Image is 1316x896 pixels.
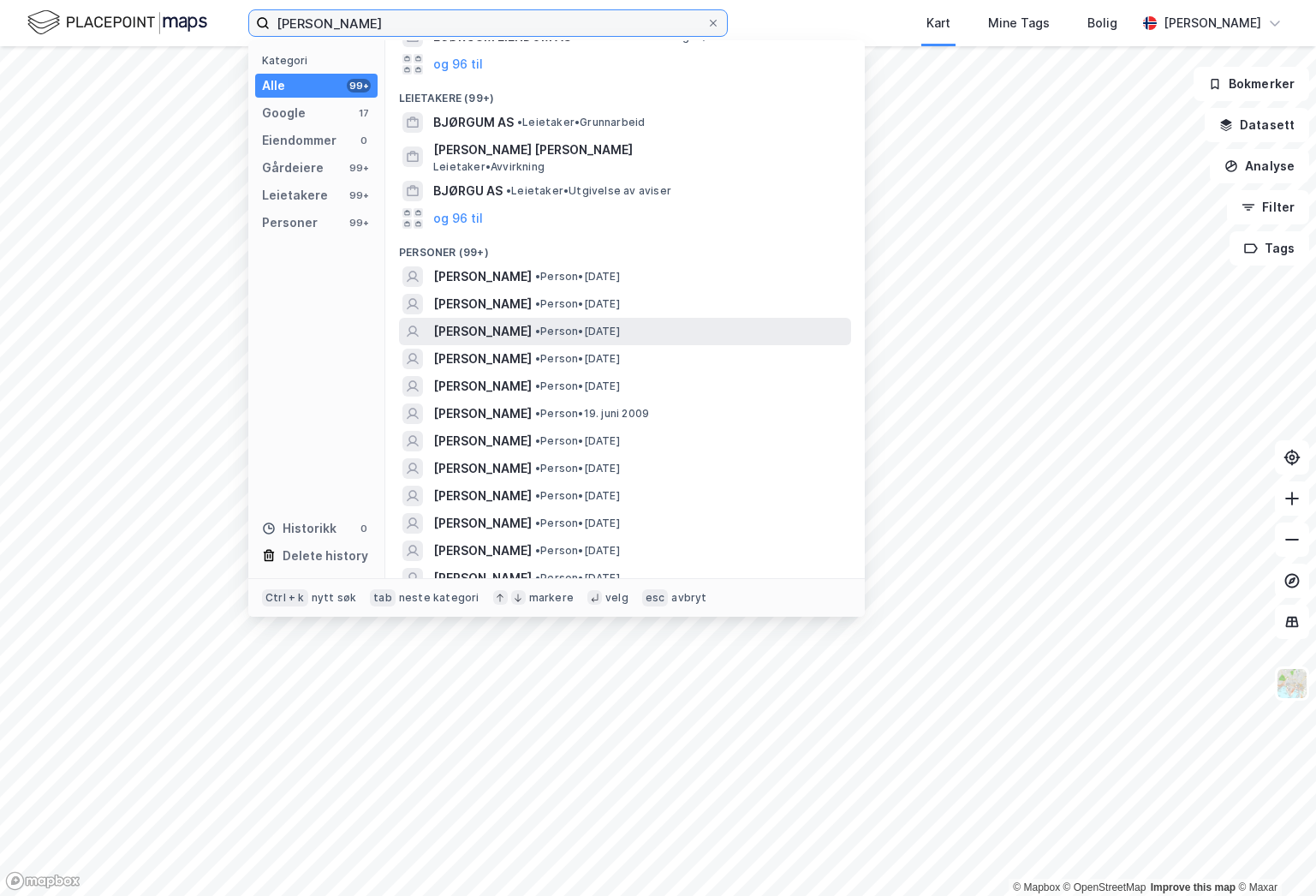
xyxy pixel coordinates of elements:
iframe: Chat Widget [1230,814,1316,896]
span: • [506,184,511,197]
img: logo.f888ab2527a4732fd821a326f86c7f29.svg [27,8,207,38]
div: 99+ [347,216,371,230]
span: Person • [DATE] [535,517,620,530]
span: BJØRGU AS [433,181,503,201]
span: • [517,116,522,128]
span: [PERSON_NAME] [433,266,532,287]
span: Leietaker • Avvirkning [433,160,545,174]
span: BJØRGUM AS [433,112,514,133]
div: 99+ [347,79,371,93]
span: [PERSON_NAME] [433,513,532,534]
div: 99+ [347,188,371,202]
span: Person • [DATE] [535,489,620,503]
div: tab [370,589,396,606]
span: [PERSON_NAME] [433,294,532,314]
button: og 96 til [433,208,483,229]
button: Filter [1227,190,1309,224]
span: [PERSON_NAME] [433,431,532,451]
span: • [535,462,540,475]
span: Person • [DATE] [535,297,620,311]
span: • [575,30,580,43]
span: Person • 19. juni 2009 [535,407,649,421]
div: Ctrl + k [262,589,308,606]
div: 17 [357,106,371,120]
div: [PERSON_NAME] [1164,13,1261,33]
div: Gårdeiere [262,158,324,178]
span: • [535,544,540,557]
div: Alle [262,75,285,96]
span: Person • [DATE] [535,462,620,475]
span: • [535,517,540,529]
span: • [535,571,540,584]
div: Personer [262,212,318,233]
div: Kategori [262,54,378,67]
button: Bokmerker [1194,67,1309,101]
img: Z [1276,667,1308,700]
span: Person • [DATE] [535,379,620,393]
div: esc [642,589,669,606]
span: • [535,379,540,392]
span: [PERSON_NAME] [433,349,532,369]
span: [PERSON_NAME] [433,376,532,397]
div: Leietakere (99+) [385,78,865,109]
a: Mapbox homepage [5,871,80,891]
span: Person • [DATE] [535,434,620,448]
div: avbryt [671,591,706,605]
span: [PERSON_NAME] [433,403,532,424]
div: Kart [926,13,950,33]
input: Søk på adresse, matrikkel, gårdeiere, leietakere eller personer [270,10,706,36]
span: [PERSON_NAME] [433,541,532,561]
div: markere [529,591,574,605]
div: Leietakere [262,185,328,206]
div: Personer (99+) [385,232,865,263]
span: • [535,325,540,337]
span: Person • [DATE] [535,270,620,284]
span: [PERSON_NAME] [433,486,532,506]
span: Person • [DATE] [535,352,620,366]
span: • [535,270,540,283]
div: Bolig [1087,13,1117,33]
button: Tags [1230,231,1309,266]
span: Person • [DATE] [535,571,620,585]
a: OpenStreetMap [1063,881,1146,893]
span: [PERSON_NAME] [433,568,532,588]
div: 0 [357,522,371,535]
div: 0 [357,134,371,147]
div: Mine Tags [988,13,1050,33]
div: 99+ [347,161,371,175]
div: nytt søk [312,591,357,605]
div: velg [605,591,628,605]
a: Mapbox [1013,881,1060,893]
div: Google [262,103,306,123]
span: Leietaker • Grunnarbeid [517,116,645,129]
button: Datasett [1205,108,1309,142]
span: • [535,352,540,365]
button: og 96 til [433,54,483,75]
span: [PERSON_NAME] [PERSON_NAME] [433,140,844,160]
span: [PERSON_NAME] [433,458,532,479]
span: Leietaker • Utgivelse av aviser [506,184,671,198]
a: Improve this map [1151,881,1236,893]
div: Historikk [262,518,336,539]
span: • [535,489,540,502]
span: Person • [DATE] [535,544,620,558]
div: neste kategori [399,591,479,605]
div: Eiendommer [262,130,336,151]
span: • [535,434,540,447]
div: Delete history [283,546,368,566]
span: • [535,407,540,420]
span: • [535,297,540,310]
span: Person • [DATE] [535,325,620,338]
button: Analyse [1210,149,1309,183]
span: [PERSON_NAME] [433,321,532,342]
